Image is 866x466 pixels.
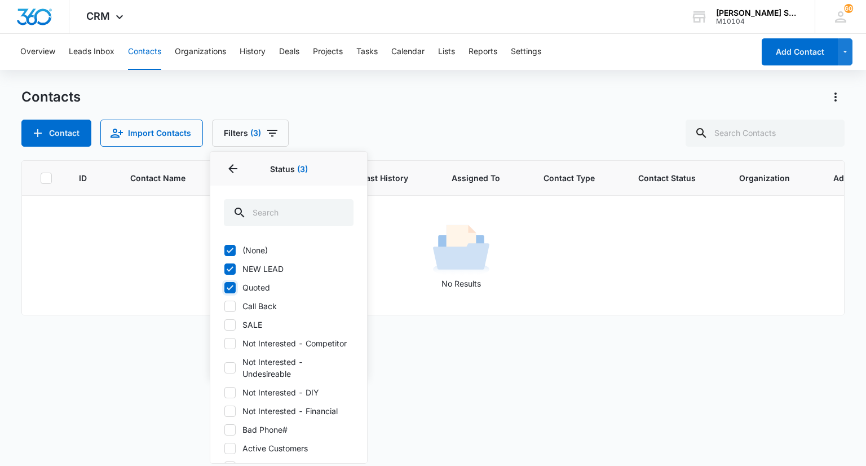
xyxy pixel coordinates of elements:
[21,89,81,105] h1: Contacts
[844,4,853,13] div: notifications count
[224,160,242,178] button: Back
[224,282,354,293] label: Quoted
[128,34,161,70] button: Contacts
[250,129,261,137] span: (3)
[86,10,110,22] span: CRM
[20,34,55,70] button: Overview
[433,221,489,278] img: No Results
[224,356,354,380] label: Not Interested - Undesireable
[279,34,299,70] button: Deals
[544,172,595,184] span: Contact Type
[240,34,266,70] button: History
[452,172,500,184] span: Assigned To
[739,172,790,184] span: Organization
[224,337,354,349] label: Not Interested - Competitor
[511,34,541,70] button: Settings
[224,319,354,331] label: SALE
[716,8,798,17] div: account name
[313,34,343,70] button: Projects
[224,300,354,312] label: Call Back
[762,38,838,65] button: Add Contact
[224,424,354,436] label: Bad Phone#
[438,34,455,70] button: Lists
[224,244,354,256] label: (None)
[356,34,378,70] button: Tasks
[224,263,354,275] label: NEW LEAD
[224,386,354,398] label: Not Interested - DIY
[224,199,354,226] input: Search
[297,164,308,174] span: (3)
[391,34,425,70] button: Calendar
[833,172,866,184] span: Address
[224,442,354,454] label: Active Customers
[130,172,185,184] span: Contact Name
[100,120,203,147] button: Import Contacts
[361,172,408,184] span: Last History
[827,88,845,106] button: Actions
[224,405,354,417] label: Not Interested - Financial
[212,120,289,147] button: Filters
[686,120,845,147] input: Search Contacts
[716,17,798,25] div: account id
[469,34,497,70] button: Reports
[844,4,853,13] span: 60
[69,34,114,70] button: Leads Inbox
[638,172,696,184] span: Contact Status
[79,172,87,184] span: ID
[175,34,226,70] button: Organizations
[21,120,91,147] button: Add Contact
[224,163,354,175] p: Status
